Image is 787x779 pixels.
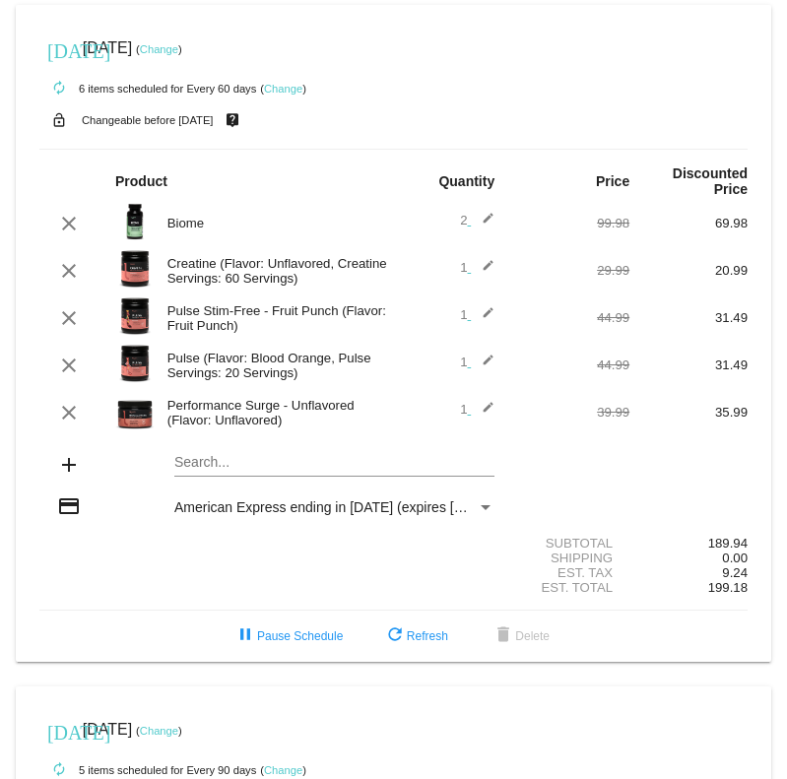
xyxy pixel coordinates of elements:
mat-icon: lock_open [47,107,71,133]
img: Image-1-Carousel-Creatine-60S-1000x1000-Transp.png [115,249,155,289]
mat-icon: [DATE] [47,37,71,61]
div: 31.49 [629,357,748,372]
mat-icon: add [57,453,81,477]
small: 6 items scheduled for Every 60 days [39,83,256,95]
mat-icon: edit [471,259,494,283]
div: Shipping [511,551,629,565]
button: Delete [476,618,565,654]
mat-icon: [DATE] [47,719,71,743]
span: 1 [460,307,494,322]
span: Pause Schedule [233,629,343,643]
div: 20.99 [629,263,748,278]
strong: Product [115,173,167,189]
button: Pause Schedule [218,618,359,654]
mat-icon: edit [471,212,494,235]
mat-select: Payment Method [174,499,494,515]
img: Image-1-Carousel-Biome-Transp.png [115,202,155,241]
div: 44.99 [511,357,629,372]
input: Search... [174,455,494,471]
div: 39.99 [511,405,629,420]
mat-icon: edit [471,306,494,330]
div: 189.94 [629,536,748,551]
img: Pulse20S-Blood-Orange-Transp.png [115,344,155,383]
mat-icon: live_help [221,107,244,133]
div: 44.99 [511,310,629,325]
a: Change [264,764,302,776]
div: Est. Total [511,580,629,595]
div: 69.98 [629,216,748,230]
span: 199.18 [708,580,748,595]
img: Image-1-Carousel-Performance-Surge-Transp.png [115,391,155,430]
div: 31.49 [629,310,748,325]
mat-icon: clear [57,259,81,283]
mat-icon: autorenew [47,77,71,100]
a: Change [140,43,178,55]
mat-icon: clear [57,401,81,424]
small: ( ) [260,83,306,95]
strong: Discounted Price [673,165,748,197]
span: American Express ending in [DATE] (expires [CREDIT_CARD_DATA]) [174,499,603,515]
mat-icon: refresh [383,624,407,648]
div: 29.99 [511,263,629,278]
span: Refresh [383,629,448,643]
div: Subtotal [511,536,629,551]
div: Pulse (Flavor: Blood Orange, Pulse Servings: 20 Servings) [158,351,394,380]
small: ( ) [136,725,182,737]
div: Biome [158,216,394,230]
span: Delete [492,629,550,643]
mat-icon: clear [57,212,81,235]
a: Change [140,725,178,737]
div: Pulse Stim-Free - Fruit Punch (Flavor: Fruit Punch) [158,303,394,333]
span: 2 [460,213,494,227]
small: ( ) [136,43,182,55]
div: Performance Surge - Unflavored (Flavor: Unflavored) [158,398,394,427]
small: ( ) [260,764,306,776]
span: 1 [460,260,494,275]
span: 1 [460,355,494,369]
div: 35.99 [629,405,748,420]
mat-icon: credit_card [57,494,81,518]
mat-icon: pause [233,624,257,648]
small: Changeable before [DATE] [82,114,214,126]
div: Creatine (Flavor: Unflavored, Creatine Servings: 60 Servings) [158,256,394,286]
span: 9.24 [722,565,748,580]
small: 5 items scheduled for Every 90 days [39,764,256,776]
span: 0.00 [722,551,748,565]
strong: Price [596,173,629,189]
a: Change [264,83,302,95]
span: 1 [460,402,494,417]
mat-icon: delete [492,624,515,648]
mat-icon: edit [471,401,494,424]
img: PulseSF-20S-Fruit-Punch-Transp.png [115,296,155,336]
div: Est. Tax [511,565,629,580]
strong: Quantity [438,173,494,189]
mat-icon: edit [471,354,494,377]
mat-icon: clear [57,354,81,377]
button: Refresh [367,618,464,654]
mat-icon: clear [57,306,81,330]
div: 99.98 [511,216,629,230]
